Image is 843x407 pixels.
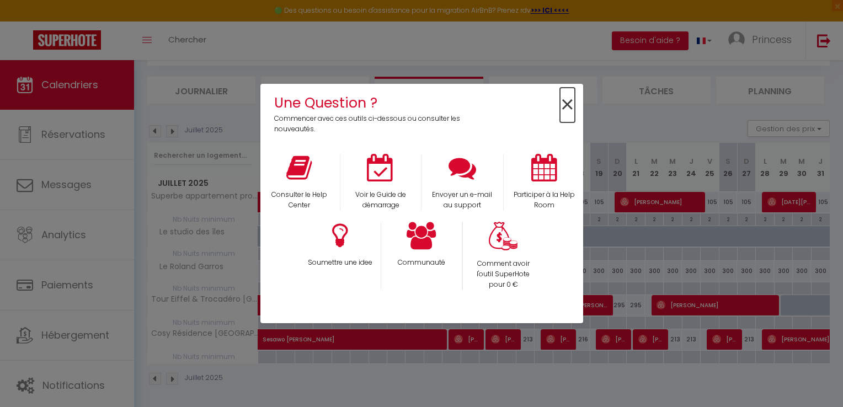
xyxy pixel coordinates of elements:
p: Communauté [388,258,455,268]
p: Comment avoir l'outil SuperHote pour 0 € [470,259,537,290]
p: Soumettre une idee [306,258,374,268]
span: × [560,88,575,122]
button: Close [560,93,575,117]
p: Voir le Guide de démarrage [348,190,414,211]
p: Consulter le Help Center [266,190,333,211]
p: Commencer avec ces outils ci-dessous ou consulter les nouveautés. [274,114,468,135]
img: Money bag [489,222,517,251]
p: Envoyer un e-mail au support [429,190,496,211]
p: Participer à la Help Room [511,190,578,211]
h4: Une Question ? [274,92,468,114]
